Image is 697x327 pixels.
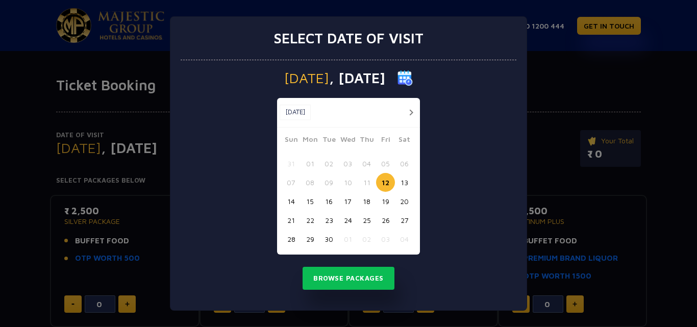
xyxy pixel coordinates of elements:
[397,70,413,86] img: calender icon
[301,230,319,248] button: 29
[319,230,338,248] button: 30
[319,192,338,211] button: 16
[282,192,301,211] button: 14
[338,134,357,148] span: Wed
[301,134,319,148] span: Mon
[338,211,357,230] button: 24
[357,192,376,211] button: 18
[280,105,311,120] button: [DATE]
[357,134,376,148] span: Thu
[282,211,301,230] button: 21
[303,267,394,290] button: Browse Packages
[282,230,301,248] button: 28
[376,134,395,148] span: Fri
[319,173,338,192] button: 09
[301,192,319,211] button: 15
[395,134,414,148] span: Sat
[376,154,395,173] button: 05
[357,230,376,248] button: 02
[319,134,338,148] span: Tue
[282,154,301,173] button: 31
[395,192,414,211] button: 20
[273,30,424,47] h3: Select date of visit
[338,154,357,173] button: 03
[301,173,319,192] button: 08
[357,154,376,173] button: 04
[376,192,395,211] button: 19
[338,230,357,248] button: 01
[329,71,385,85] span: , [DATE]
[357,173,376,192] button: 11
[319,154,338,173] button: 02
[395,230,414,248] button: 04
[319,211,338,230] button: 23
[301,211,319,230] button: 22
[282,173,301,192] button: 07
[395,173,414,192] button: 13
[376,211,395,230] button: 26
[357,211,376,230] button: 25
[282,134,301,148] span: Sun
[284,71,329,85] span: [DATE]
[301,154,319,173] button: 01
[376,173,395,192] button: 12
[376,230,395,248] button: 03
[338,173,357,192] button: 10
[395,211,414,230] button: 27
[395,154,414,173] button: 06
[338,192,357,211] button: 17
